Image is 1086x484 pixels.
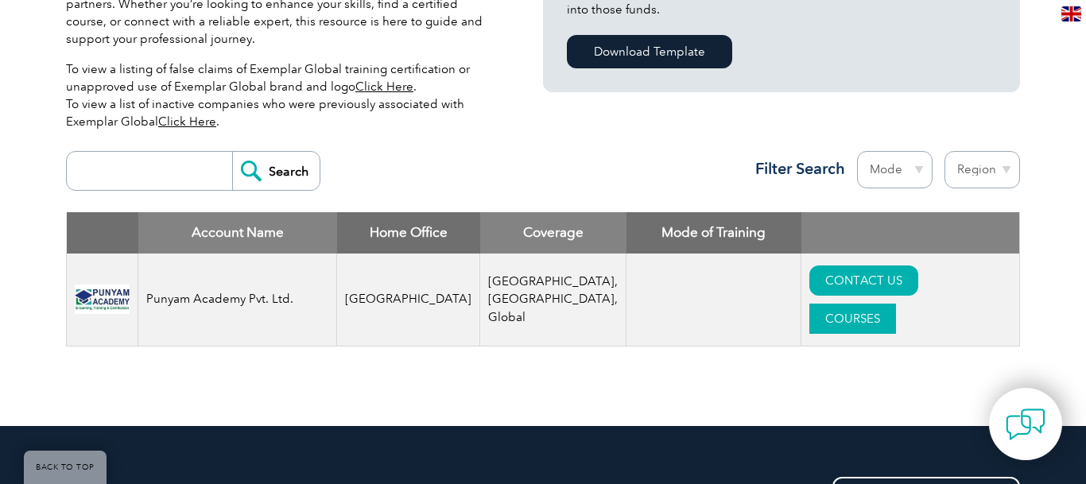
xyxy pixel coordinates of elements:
th: : activate to sort column ascending [801,212,1020,254]
a: CONTACT US [809,265,918,296]
a: Download Template [567,35,732,68]
p: To view a listing of false claims of Exemplar Global training certification or unapproved use of ... [66,60,495,130]
td: [GEOGRAPHIC_DATA] [337,254,480,347]
th: Coverage: activate to sort column ascending [480,212,626,254]
h3: Filter Search [746,159,845,179]
img: en [1061,6,1081,21]
a: Click Here [355,79,413,94]
td: Punyam Academy Pvt. Ltd. [138,254,337,347]
input: Search [232,152,320,190]
a: BACK TO TOP [24,451,107,484]
th: Mode of Training: activate to sort column ascending [626,212,801,254]
img: f556cbbb-8793-ea11-a812-000d3a79722d-logo.jpg [75,285,130,315]
img: contact-chat.png [1006,405,1045,444]
a: Click Here [158,114,216,129]
a: COURSES [809,304,896,334]
td: [GEOGRAPHIC_DATA], [GEOGRAPHIC_DATA], Global [480,254,626,347]
th: Account Name: activate to sort column descending [138,212,337,254]
th: Home Office: activate to sort column ascending [337,212,480,254]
